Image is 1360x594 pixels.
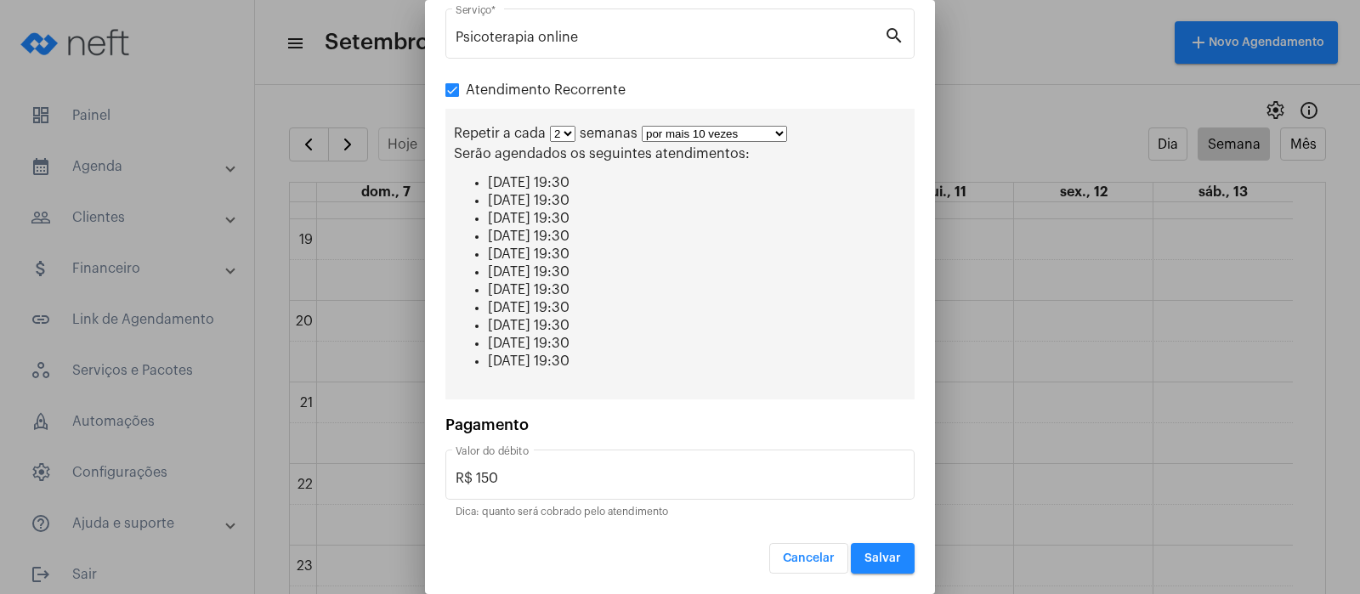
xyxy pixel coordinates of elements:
[769,543,848,574] button: Cancelar
[488,319,569,332] span: [DATE] 19:30
[456,506,668,518] mat-hint: Dica: quanto será cobrado pelo atendimento
[488,337,569,350] span: [DATE] 19:30
[783,552,835,564] span: Cancelar
[454,147,750,161] span: Serão agendados os seguintes atendimentos:
[864,552,901,564] span: Salvar
[488,247,569,261] span: [DATE] 19:30
[456,30,884,45] input: Pesquisar serviço
[580,127,637,140] span: semanas
[488,354,569,368] span: [DATE] 19:30
[488,176,569,190] span: [DATE] 19:30
[488,283,569,297] span: [DATE] 19:30
[851,543,915,574] button: Salvar
[454,127,546,140] span: Repetir a cada
[488,194,569,207] span: [DATE] 19:30
[456,471,904,486] input: Valor
[488,229,569,243] span: [DATE] 19:30
[488,212,569,225] span: [DATE] 19:30
[466,80,626,100] span: Atendimento Recorrente
[488,301,569,314] span: [DATE] 19:30
[488,265,569,279] span: [DATE] 19:30
[445,417,529,433] span: Pagamento
[884,25,904,45] mat-icon: search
